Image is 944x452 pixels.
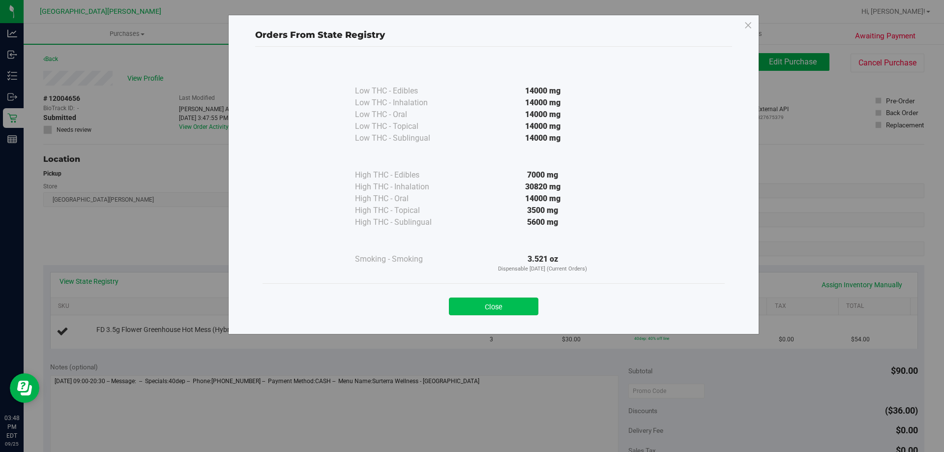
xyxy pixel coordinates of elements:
[449,298,538,315] button: Close
[453,265,632,273] p: Dispensable [DATE] (Current Orders)
[453,109,632,121] div: 14000 mg
[355,121,453,132] div: Low THC - Topical
[355,253,453,265] div: Smoking - Smoking
[355,109,453,121] div: Low THC - Oral
[453,85,632,97] div: 14000 mg
[453,132,632,144] div: 14000 mg
[355,193,453,205] div: High THC - Oral
[453,216,632,228] div: 5600 mg
[453,169,632,181] div: 7000 mg
[453,181,632,193] div: 30820 mg
[355,181,453,193] div: High THC - Inhalation
[453,121,632,132] div: 14000 mg
[355,169,453,181] div: High THC - Edibles
[10,373,39,403] iframe: Resource center
[355,85,453,97] div: Low THC - Edibles
[453,253,632,273] div: 3.521 oz
[355,97,453,109] div: Low THC - Inhalation
[453,97,632,109] div: 14000 mg
[453,205,632,216] div: 3500 mg
[355,132,453,144] div: Low THC - Sublingual
[355,205,453,216] div: High THC - Topical
[453,193,632,205] div: 14000 mg
[255,30,385,40] span: Orders From State Registry
[355,216,453,228] div: High THC - Sublingual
